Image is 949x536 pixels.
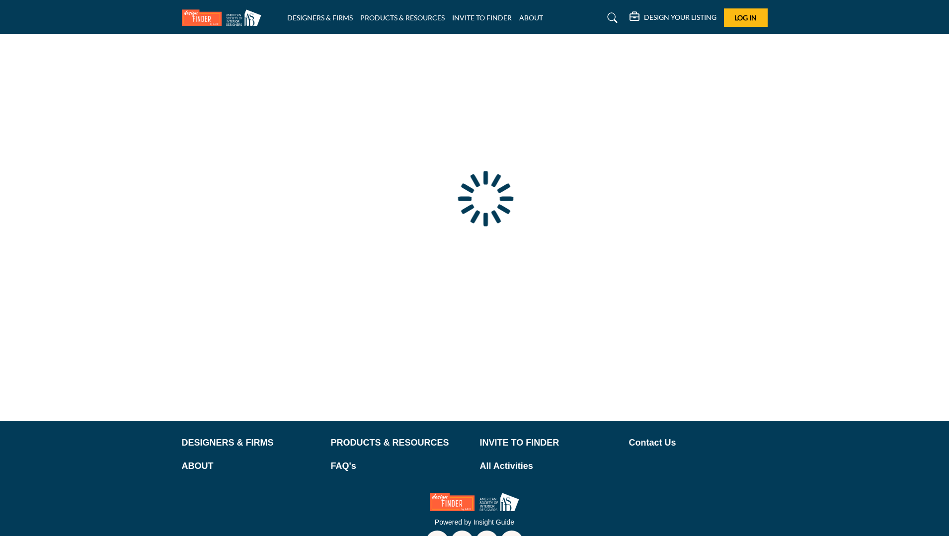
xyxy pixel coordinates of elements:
[724,8,768,27] button: Log In
[287,13,353,22] a: DESIGNERS & FIRMS
[480,436,619,450] a: INVITE TO FINDER
[360,13,445,22] a: PRODUCTS & RESOURCES
[435,518,514,526] a: Powered by Insight Guide
[734,13,757,22] span: Log In
[331,459,470,473] a: FAQ's
[598,10,624,26] a: Search
[452,13,512,22] a: INVITE TO FINDER
[430,493,519,511] img: No Site Logo
[630,12,716,24] div: DESIGN YOUR LISTING
[182,9,266,26] img: Site Logo
[331,436,470,450] a: PRODUCTS & RESOURCES
[644,13,716,22] h5: DESIGN YOUR LISTING
[519,13,543,22] a: ABOUT
[629,436,768,450] a: Contact Us
[480,459,619,473] a: All Activities
[182,459,320,473] a: ABOUT
[182,436,320,450] a: DESIGNERS & FIRMS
